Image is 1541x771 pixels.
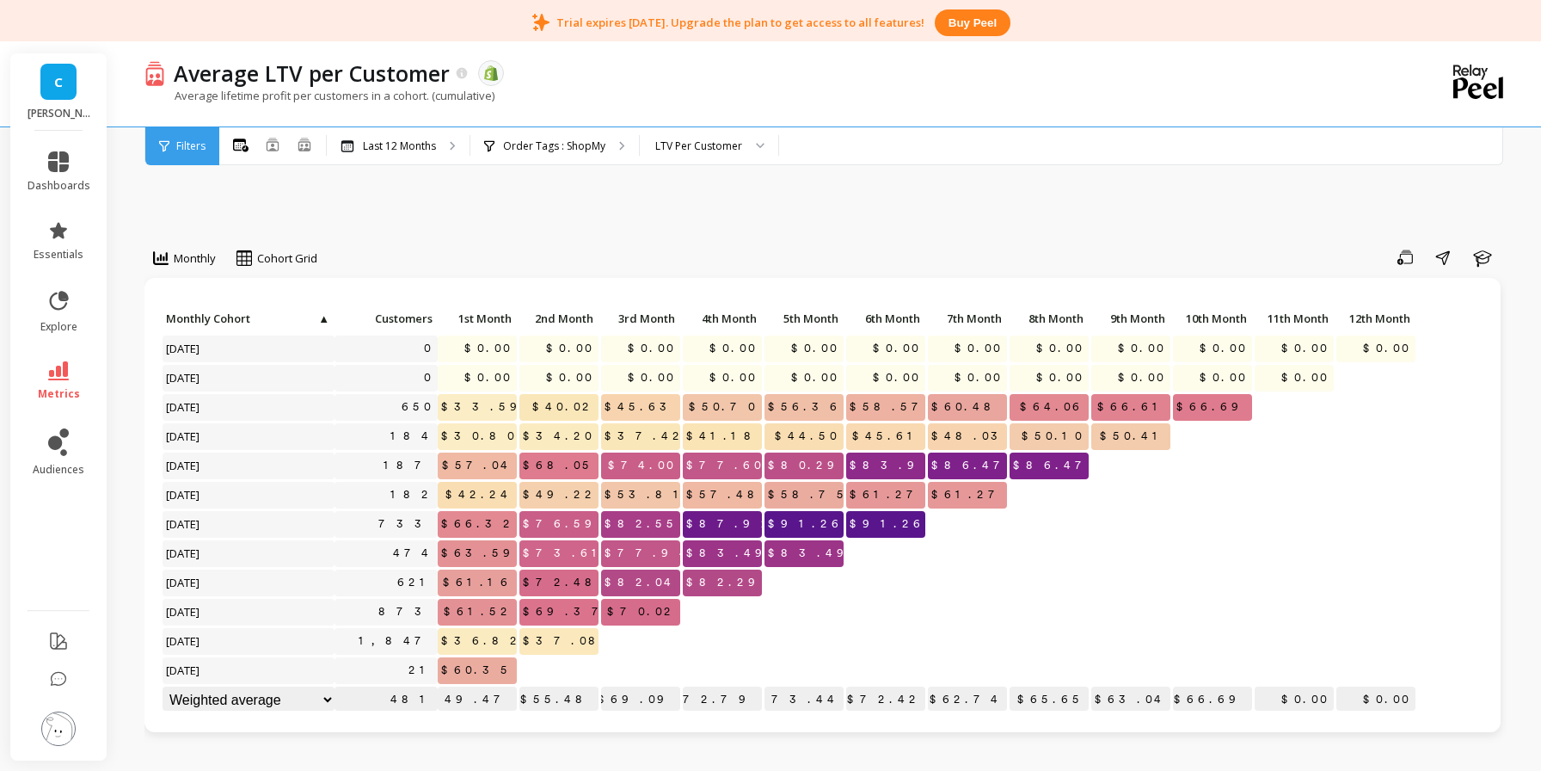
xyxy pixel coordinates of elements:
p: $72.79 [683,687,762,712]
span: $0.00 [1196,336,1252,361]
p: 1st Month [438,306,517,330]
span: $0.00 [1114,365,1170,391]
a: 650 [398,394,438,420]
p: Order Tags : ShopMy [503,139,605,153]
p: 3rd Month [601,306,680,330]
p: 5th Month [764,306,844,330]
span: $34.20 [519,423,599,449]
span: audiences [33,463,84,477]
span: [DATE] [163,453,205,478]
span: $0.00 [1196,365,1252,391]
span: $0.00 [461,365,517,391]
p: $63.04 [1091,687,1170,712]
span: $91.26 [846,511,930,537]
span: $58.75 [764,482,853,508]
span: $45.61 [849,423,925,449]
div: Toggle SortBy [437,306,519,333]
span: $0.00 [951,336,1007,361]
span: [DATE] [163,423,205,449]
span: [DATE] [163,482,205,508]
span: $77.60 [683,453,768,478]
span: $86.47 [1010,453,1098,478]
p: Trial expires [DATE]. Upgrade the plan to get access to all features! [556,15,924,30]
span: $50.70 [685,394,762,420]
span: $50.41 [1096,423,1170,449]
div: Toggle SortBy [1090,306,1172,333]
span: $0.00 [1278,365,1334,391]
span: $80.29 [764,453,850,478]
span: 2nd Month [523,311,593,325]
span: $82.29 [683,570,771,595]
span: $63.59 [438,540,526,566]
span: $0.00 [788,365,844,391]
span: $66.61 [1094,394,1170,420]
span: $30.80 [438,423,521,449]
span: [DATE] [163,511,205,537]
div: Toggle SortBy [927,306,1009,333]
span: $60.48 [928,394,1007,420]
p: $69.09 [601,687,680,712]
div: Toggle SortBy [1172,306,1254,333]
span: $66.69 [1173,394,1255,420]
div: Toggle SortBy [600,306,682,333]
span: $45.63 [601,394,683,420]
span: $66.32 [438,511,519,537]
span: $0.00 [706,336,762,361]
a: 733 [375,511,438,537]
a: 184 [387,423,438,449]
span: $40.02 [529,394,599,420]
span: Cohort Grid [257,250,317,267]
span: $56.36 [764,394,846,420]
span: $49.22 [519,482,601,508]
span: $0.00 [1278,336,1334,361]
span: $42.24 [442,482,517,508]
span: $68.05 [519,453,599,478]
p: $49.47 [438,687,517,712]
span: ▲ [316,311,329,325]
div: LTV Per Customer [655,138,742,154]
span: essentials [34,248,83,262]
span: $50.10 [1018,423,1089,449]
span: $83.49 [683,540,778,566]
span: 9th Month [1095,311,1165,325]
span: $37.08 [519,628,611,654]
p: 7th Month [928,306,1007,330]
span: $0.00 [706,365,762,391]
div: Toggle SortBy [764,306,845,333]
span: $69.37 [519,599,615,625]
span: $73.61 [519,540,610,566]
span: $83.97 [846,453,949,478]
span: $61.16 [439,570,517,595]
p: 6th Month [846,306,925,330]
span: $0.00 [1033,336,1089,361]
span: $0.00 [1114,336,1170,361]
img: api.shopify.svg [483,65,499,81]
span: $0.00 [543,336,599,361]
span: metrics [38,387,80,401]
span: [DATE] [163,336,205,361]
span: $60.35 [438,657,517,683]
a: 0 [421,336,438,361]
span: $61.52 [440,599,517,625]
span: $83.49 [764,540,860,566]
span: $61.27 [928,482,1011,508]
span: 11th Month [1258,311,1329,325]
span: $48.03 [928,423,1014,449]
span: $53.81 [601,482,691,508]
p: $72.42 [846,687,925,712]
a: 182 [387,482,438,508]
span: $0.00 [624,336,680,361]
span: [DATE] [163,657,205,683]
span: explore [40,320,77,334]
span: $87.92 [683,511,777,537]
img: header icon [144,60,165,85]
p: 4th Month [683,306,762,330]
span: Filters [176,139,206,153]
a: 621 [394,570,438,595]
span: $36.82 [438,628,526,654]
p: $0.00 [1255,687,1334,712]
div: Toggle SortBy [519,306,600,333]
p: Average lifetime profit per customers in a cohort. (cumulative) [144,88,494,103]
span: $61.27 [846,482,930,508]
span: $58.57 [846,394,935,420]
